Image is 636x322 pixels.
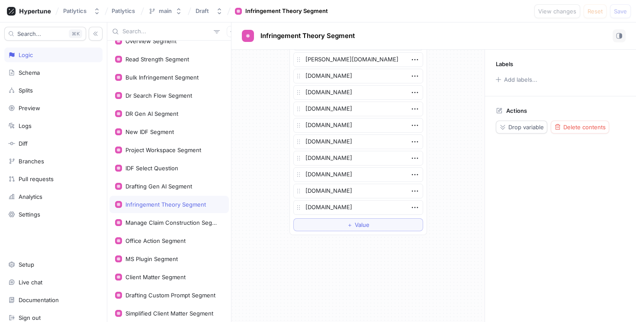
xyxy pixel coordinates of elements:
[19,211,40,218] div: Settings
[245,7,328,16] div: Infringement Theory Segment
[493,74,540,85] button: Add labels...
[551,121,609,134] button: Delete contents
[584,4,607,18] button: Reset
[4,27,86,41] button: Search...K
[125,56,189,63] div: Read Strength Segment
[125,237,186,244] div: Office Action Segment
[125,310,213,317] div: Simplified Client Matter Segment
[125,147,201,153] div: Project Workspace Segment
[4,293,103,307] a: Documentation
[293,184,423,198] textarea: [DOMAIN_NAME]
[19,261,34,268] div: Setup
[17,31,41,36] span: Search...
[19,140,28,147] div: Diff
[159,7,172,15] div: main
[293,151,423,166] textarea: [DOMAIN_NAME]
[145,4,186,18] button: main
[293,200,423,215] textarea: [DOMAIN_NAME]
[506,107,527,114] p: Actions
[293,118,423,133] textarea: [DOMAIN_NAME]
[125,110,178,117] div: DR Gen AI Segment
[293,102,423,116] textarea: [DOMAIN_NAME]
[19,193,42,200] div: Analytics
[19,175,54,182] div: Pull requests
[19,158,44,165] div: Branches
[355,222,369,227] span: Value
[192,4,226,18] button: Draft
[496,61,513,67] p: Labels
[125,38,177,45] div: Overview Segment
[125,201,206,208] div: Infringement Theory Segment
[538,9,576,14] span: View changes
[19,314,41,321] div: Sign out
[125,128,174,135] div: New IDF Segment
[19,69,40,76] div: Schema
[293,69,423,83] textarea: [DOMAIN_NAME]
[125,165,178,172] div: IDF Select Question
[19,296,59,303] div: Documentation
[293,85,423,100] textarea: [DOMAIN_NAME]
[122,27,210,36] input: Search...
[125,274,186,281] div: Client Matter Segment
[588,9,603,14] span: Reset
[19,279,42,286] div: Live chat
[19,87,33,94] div: Splits
[125,183,192,190] div: Drafting Gen AI Segment
[293,218,423,231] button: ＋Value
[60,4,104,18] button: Patlytics
[293,52,423,67] textarea: [PERSON_NAME][DOMAIN_NAME]
[19,51,33,58] div: Logic
[610,4,631,18] button: Save
[534,4,580,18] button: View changes
[293,134,423,149] textarea: [DOMAIN_NAME]
[19,122,32,129] div: Logs
[504,77,537,83] div: Add labels...
[19,105,40,112] div: Preview
[125,92,192,99] div: Dr Search Flow Segment
[293,167,423,182] textarea: [DOMAIN_NAME]
[63,7,87,15] div: Patlytics
[112,8,135,14] span: Patlytics
[563,124,606,130] span: Delete contents
[496,121,547,134] button: Drop variable
[260,32,355,39] span: Infringement Theory Segment
[125,292,215,299] div: Drafting Custom Prompt Segment
[347,222,353,227] span: ＋
[125,74,199,81] div: Bulk Infringement Segment
[125,255,178,262] div: MS Plugin Segment
[614,9,627,14] span: Save
[196,7,209,15] div: Draft
[69,29,82,38] div: K
[508,124,544,130] span: Drop variable
[125,219,220,226] div: Manage Claim Construction Segment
